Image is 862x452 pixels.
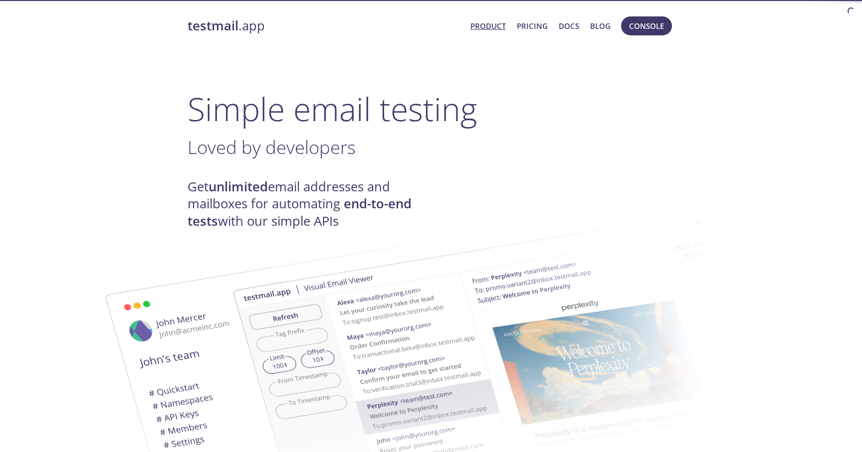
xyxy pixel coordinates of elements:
a: Pricing [517,19,548,32]
span: Console [629,19,664,32]
strong: testmail [188,17,238,34]
a: Product [470,19,506,32]
h1: Simple email testing [188,90,674,128]
a: Blog [590,19,611,32]
a: testmail.app [188,17,462,34]
strong: unlimited [209,178,268,195]
button: Console [621,16,672,35]
a: Docs [559,19,579,32]
span: Loved by developers [188,135,356,159]
h4: Get email addresses and mailboxes for automating with our simple APIs [188,178,431,230]
strong: end-to-end tests [188,195,412,229]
